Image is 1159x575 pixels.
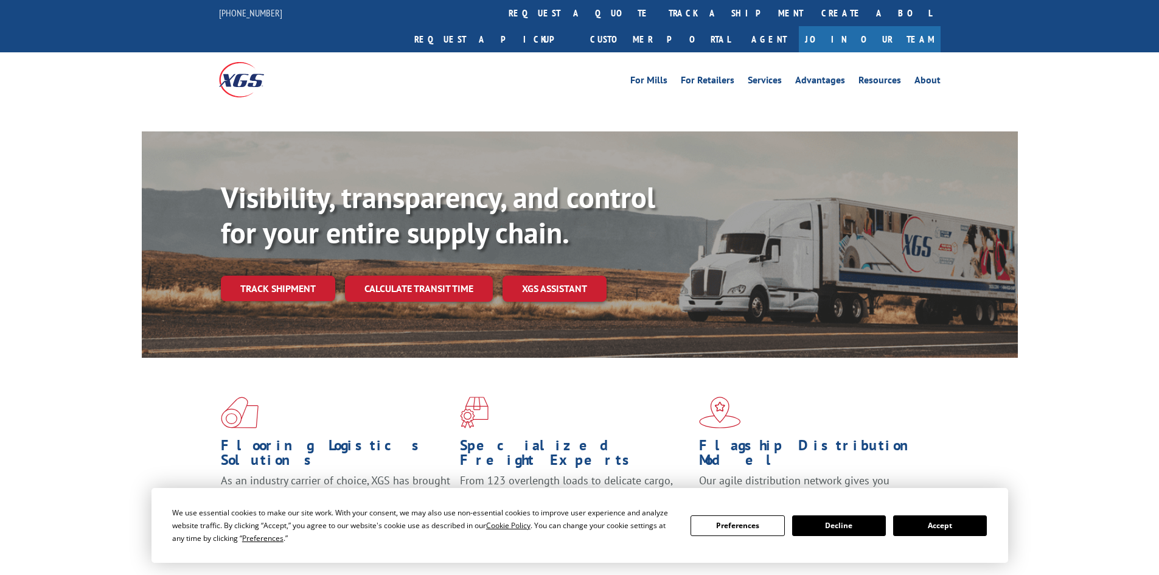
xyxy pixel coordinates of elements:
img: xgs-icon-total-supply-chain-intelligence-red [221,397,259,428]
a: Services [748,75,782,89]
a: About [914,75,941,89]
a: [PHONE_NUMBER] [219,7,282,19]
button: Preferences [691,515,784,536]
img: xgs-icon-flagship-distribution-model-red [699,397,741,428]
a: Calculate transit time [345,276,493,302]
a: Agent [739,26,799,52]
a: XGS ASSISTANT [503,276,607,302]
a: Request a pickup [405,26,581,52]
p: From 123 overlength loads to delicate cargo, our experienced staff knows the best way to move you... [460,473,690,528]
a: Track shipment [221,276,335,301]
span: As an industry carrier of choice, XGS has brought innovation and dedication to flooring logistics... [221,473,450,517]
div: We use essential cookies to make our site work. With your consent, we may also use non-essential ... [172,506,676,545]
a: Join Our Team [799,26,941,52]
a: For Mills [630,75,667,89]
img: xgs-icon-focused-on-flooring-red [460,397,489,428]
div: Cookie Consent Prompt [151,488,1008,563]
a: Resources [858,75,901,89]
button: Accept [893,515,987,536]
span: Preferences [242,533,284,543]
button: Decline [792,515,886,536]
b: Visibility, transparency, and control for your entire supply chain. [221,178,655,251]
span: Our agile distribution network gives you nationwide inventory management on demand. [699,473,923,502]
a: For Retailers [681,75,734,89]
a: Customer Portal [581,26,739,52]
h1: Specialized Freight Experts [460,438,690,473]
span: Cookie Policy [486,520,531,531]
h1: Flagship Distribution Model [699,438,929,473]
h1: Flooring Logistics Solutions [221,438,451,473]
a: Advantages [795,75,845,89]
